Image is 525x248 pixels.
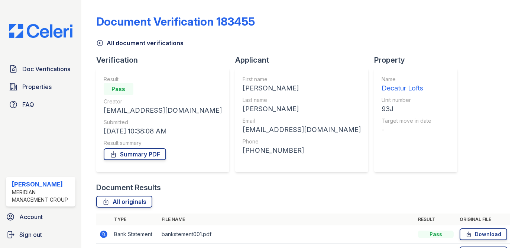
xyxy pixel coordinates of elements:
[243,96,361,104] div: Last name
[96,39,184,47] a: All document verifications
[96,196,152,208] a: All originals
[243,76,361,83] div: First name
[6,62,75,76] a: Doc Verifications
[104,76,222,83] div: Result
[382,125,431,135] div: -
[6,79,75,94] a: Properties
[382,76,431,83] div: Name
[382,96,431,104] div: Unit number
[104,98,222,105] div: Creator
[3,209,78,224] a: Account
[6,97,75,112] a: FAQ
[460,228,507,240] a: Download
[111,225,159,244] td: Bank Statement
[104,105,222,116] div: [EMAIL_ADDRESS][DOMAIN_NAME]
[22,100,34,109] span: FAQ
[382,76,431,93] a: Name Decatur Lofts
[243,125,361,135] div: [EMAIL_ADDRESS][DOMAIN_NAME]
[96,55,235,65] div: Verification
[111,214,159,225] th: Type
[96,15,255,28] div: Document Verification 183455
[494,218,518,241] iframe: chat widget
[243,83,361,93] div: [PERSON_NAME]
[12,189,72,204] div: Meridian Management Group
[104,126,222,136] div: [DATE] 10:38:08 AM
[104,119,222,126] div: Submitted
[374,55,463,65] div: Property
[12,180,72,189] div: [PERSON_NAME]
[243,117,361,125] div: Email
[415,214,457,225] th: Result
[382,104,431,114] div: 93J
[3,227,78,242] a: Sign out
[243,145,361,156] div: [PHONE_NUMBER]
[418,231,454,238] div: Pass
[19,230,42,239] span: Sign out
[104,148,166,160] a: Summary PDF
[104,83,133,95] div: Pass
[159,225,415,244] td: bankstement001.pdf
[22,82,52,91] span: Properties
[104,139,222,147] div: Result summary
[235,55,374,65] div: Applicant
[382,117,431,125] div: Target move in date
[382,83,431,93] div: Decatur Lofts
[22,65,70,73] span: Doc Verifications
[159,214,415,225] th: File name
[19,212,43,221] span: Account
[96,182,161,193] div: Document Results
[243,104,361,114] div: [PERSON_NAME]
[243,138,361,145] div: Phone
[457,214,510,225] th: Original file
[3,24,78,38] img: CE_Logo_Blue-a8612792a0a2168367f1c8372b55b34899dd931a85d93a1a3d3e32e68fde9ad4.png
